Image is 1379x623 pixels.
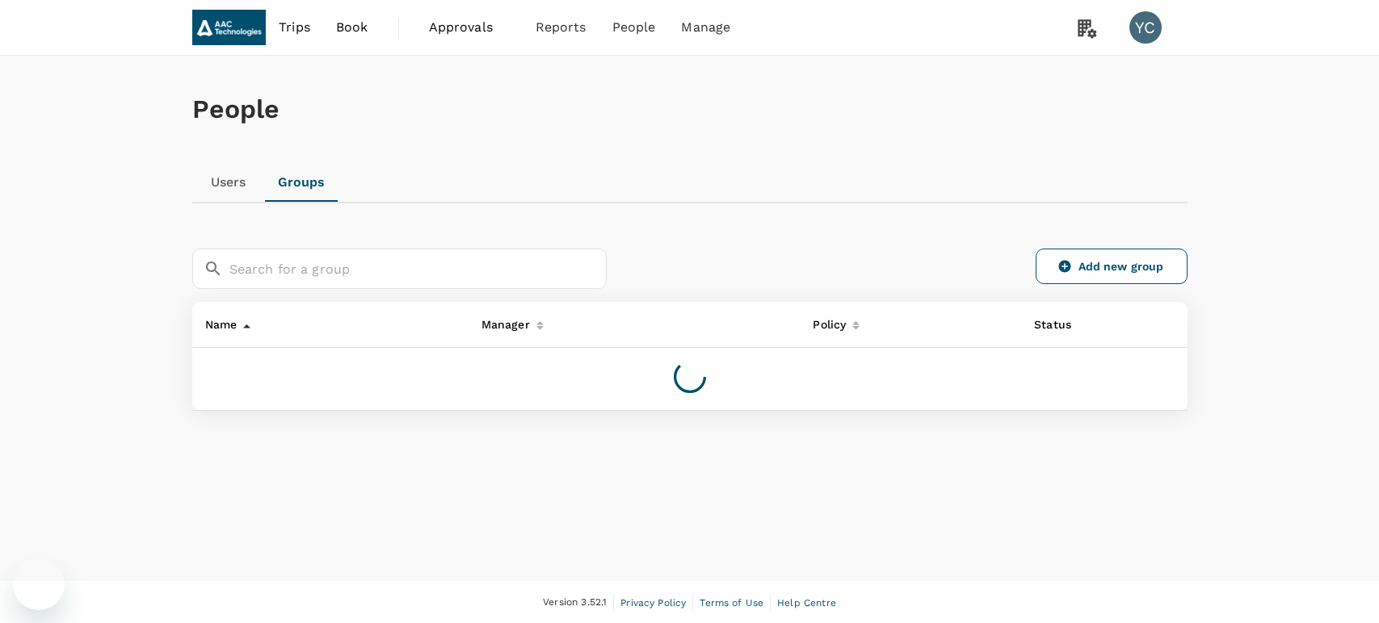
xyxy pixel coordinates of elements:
[192,10,267,45] img: AAC Technologies Pte Ltd
[1021,302,1132,348] th: Status
[620,597,686,608] span: Privacy Policy
[192,94,1188,124] h1: People
[1129,11,1162,44] div: YC
[681,18,730,37] span: Manage
[265,163,338,202] a: Groups
[229,249,607,289] input: Search for a group
[777,597,836,608] span: Help Centre
[806,308,846,334] div: Policy
[543,595,607,611] span: Version 3.52.1
[612,18,656,37] span: People
[279,18,310,37] span: Trips
[429,18,510,37] span: Approvals
[475,308,530,334] div: Manager
[777,594,836,612] a: Help Centre
[199,308,238,334] div: Name
[536,18,586,37] span: Reports
[700,594,763,612] a: Terms of Use
[336,18,368,37] span: Book
[700,597,763,608] span: Terms of Use
[13,558,65,610] iframe: Button to launch messaging window
[192,163,265,202] a: Users
[1036,249,1188,284] a: Add new group
[620,594,686,612] a: Privacy Policy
